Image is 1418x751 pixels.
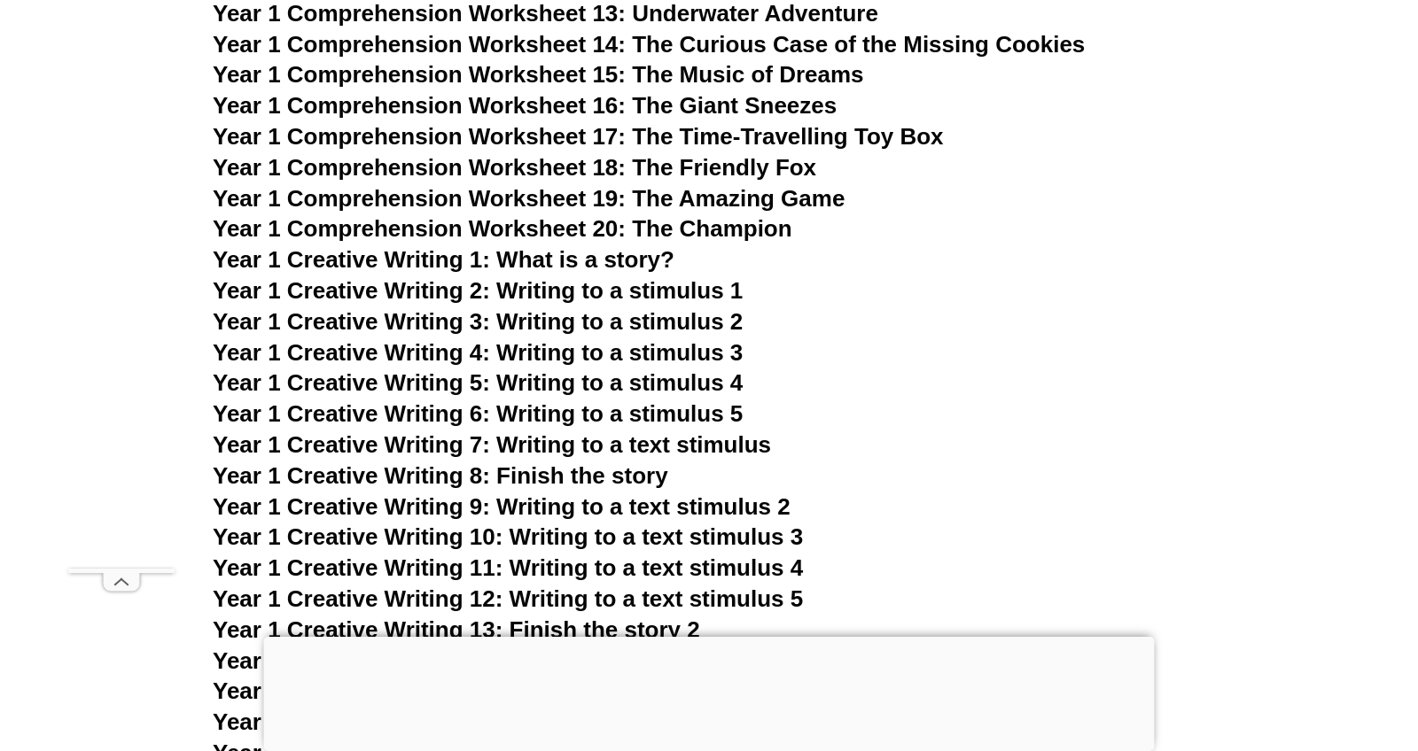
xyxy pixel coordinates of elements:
a: Year 1 Creative Writing 9: Writing to a text stimulus 2 [213,493,791,520]
a: Year 1 Creative Writing 14: Finish the story 3 [213,647,700,674]
a: Year 1 Creative Writing 13: Finish the story 2 [213,616,700,643]
iframe: Advertisement [68,37,175,569]
a: Year 1 Creative Writing 1: What is a story? [213,246,674,273]
a: Year 1 Creative Writing 8: Finish the story [213,462,668,489]
a: Year 1 Comprehension Worksheet 16: The Giant Sneezes [213,92,837,119]
a: Year 1 Creative Writing 5: Writing to a stimulus 4 [213,369,743,396]
iframe: Chat Widget [1114,551,1418,751]
iframe: Advertisement [264,637,1155,747]
a: Year 1 Creative Writing 15: Finish the story 4 [213,677,700,704]
a: Year 1 Comprehension Worksheet 18: The Friendly Fox [213,154,816,181]
a: Year 1 Comprehension Worksheet 14: The Curious Case of the Missing Cookies [213,31,1085,58]
a: Year 1 Creative Writing 6: Writing to a stimulus 5 [213,400,743,427]
a: Year 1 Creative Writing 16: Finish the story 5 [213,708,700,735]
a: Year 1 Creative Writing 3: Writing to a stimulus 2 [213,308,743,335]
a: Year 1 Creative Writing 7: Writing to a text stimulus [213,431,771,458]
a: Year 1 Comprehension Worksheet 15: The Music of Dreams [213,61,864,88]
a: Year 1 Creative Writing 4: Writing to a stimulus 3 [213,339,743,366]
a: Year 1 Creative Writing 12: Writing to a text stimulus 5 [213,585,803,612]
a: Year 1 Comprehension Worksheet 17: The Time-Travelling Toy Box [213,123,944,150]
a: Year 1 Comprehension Worksheet 19: The Amazing Game [213,185,845,212]
a: Year 1 Comprehension Worksheet 20: The Champion [213,215,792,242]
a: Year 1 Creative Writing 2: Writing to a stimulus 1 [213,277,743,304]
a: Year 1 Creative Writing 10: Writing to a text stimulus 3 [213,523,803,550]
a: Year 1 Creative Writing 11: Writing to a text stimulus 4 [213,554,803,581]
